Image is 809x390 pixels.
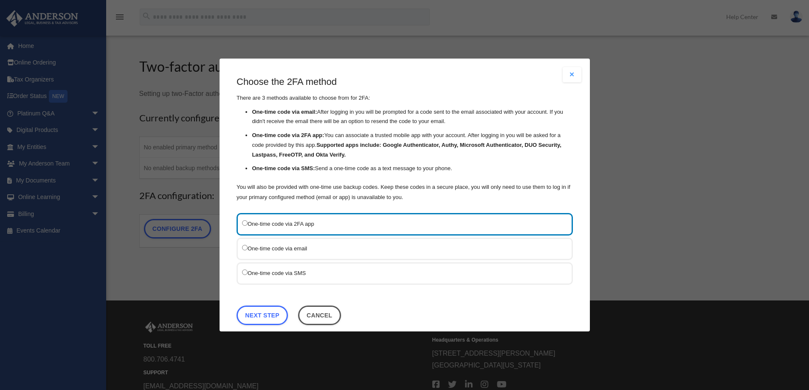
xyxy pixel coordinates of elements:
[242,220,248,225] input: One-time code via 2FA app
[252,107,573,126] li: After logging in you will be prompted for a code sent to the email associated with your account. ...
[242,243,559,253] label: One-time code via email
[252,142,561,158] strong: Supported apps include: Google Authenticator, Authy, Microsoft Authenticator, DUO Security, Lastp...
[237,76,573,202] div: There are 3 methods available to choose from for 2FA:
[242,267,559,278] label: One-time code via SMS
[237,182,573,202] p: You will also be provided with one-time use backup codes. Keep these codes in a secure place, you...
[252,165,315,171] strong: One-time code via SMS:
[252,108,317,115] strong: One-time code via email:
[237,76,573,89] h3: Choose the 2FA method
[242,269,248,275] input: One-time code via SMS
[252,131,573,160] li: You can associate a trusted mobile app with your account. After logging in you will be asked for ...
[563,67,581,82] button: Close modal
[237,305,288,325] a: Next Step
[242,244,248,250] input: One-time code via email
[298,305,341,325] button: Close this dialog window
[252,132,324,138] strong: One-time code via 2FA app:
[242,218,559,229] label: One-time code via 2FA app
[252,164,573,174] li: Send a one-time code as a text message to your phone.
